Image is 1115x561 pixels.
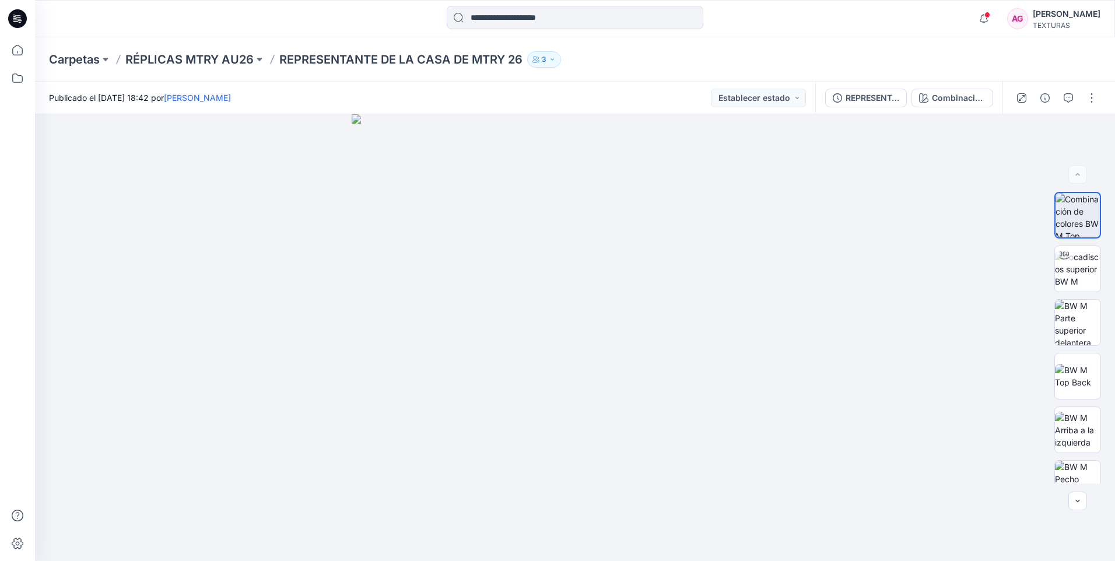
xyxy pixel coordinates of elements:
p: 3 [542,53,546,66]
img: Tocadiscos superior BW M [1055,251,1100,287]
p: REPRESENTANTE DE LA CASA DE MTRY 26 [279,51,523,68]
img: BW M Pecho delantero superior [1055,461,1100,506]
div: Colorway 1 [932,92,986,104]
img: Combinación de colores BW M Top [1056,193,1100,237]
button: Details [1036,89,1054,107]
img: BW M Parte superior delantera [1055,300,1100,345]
a: Carpetas [49,51,100,68]
button: 3 [527,51,561,68]
div: TEXTURAS [1033,21,1100,30]
div: [PERSON_NAME] [1033,7,1100,21]
button: Combinación de colores 1 [911,89,993,107]
button: REPRESENTANTE DE LA CASA DE MTRY 26 [825,89,907,107]
div: AG [1007,8,1028,29]
img: BW M Arriba a la izquierda [1055,412,1100,448]
a: [PERSON_NAME] [164,93,231,103]
div: MTRY HOME REP 26 [846,92,899,104]
img: eyJhbGciOiJIUzI1NiIsImtpZCI6IjAiLCJzbHQiOiJzZXMiLCJ0eXAiOiJKV1QifQ.eyJkYXRhIjp7InR5cGUiOiJzdG9yYW... [352,114,798,561]
a: RÉPLICAS MTRY AU26 [125,51,254,68]
img: BW M Top Back [1055,364,1100,388]
span: Publicado el [DATE] 18:42 por [49,92,231,104]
